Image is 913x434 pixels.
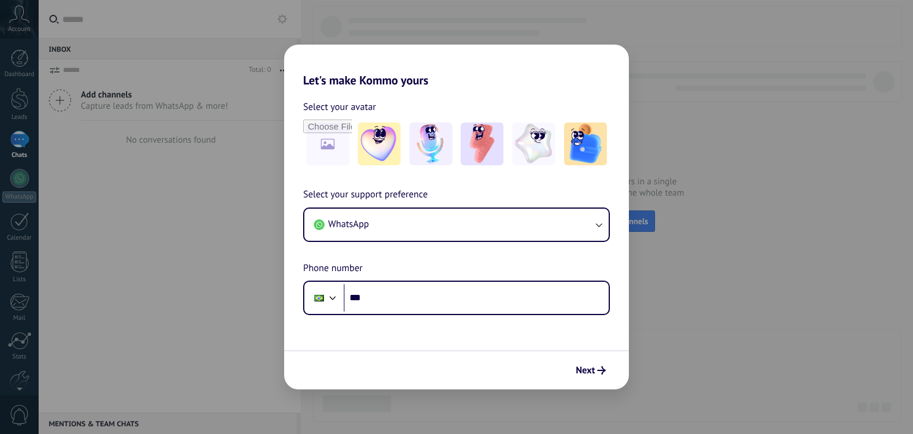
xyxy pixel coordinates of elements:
[303,261,363,276] span: Phone number
[303,99,376,115] span: Select your avatar
[512,122,555,165] img: -4.jpeg
[461,122,503,165] img: -3.jpeg
[564,122,607,165] img: -5.jpeg
[571,360,611,380] button: Next
[328,218,369,230] span: WhatsApp
[303,187,428,203] span: Select your support preference
[576,366,595,375] span: Next
[308,285,330,310] div: Brazil: + 55
[284,45,629,87] h2: Let's make Kommo yours
[358,122,401,165] img: -1.jpeg
[410,122,452,165] img: -2.jpeg
[304,209,609,241] button: WhatsApp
